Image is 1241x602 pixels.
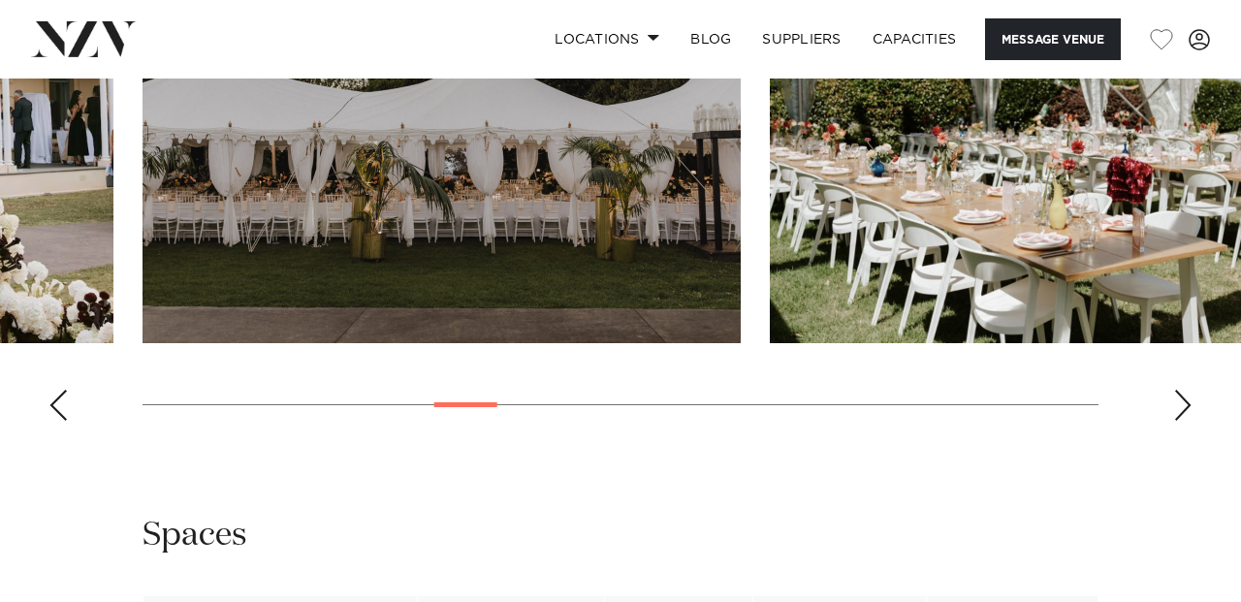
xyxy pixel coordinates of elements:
a: SUPPLIERS [747,18,856,60]
a: Locations [539,18,675,60]
h2: Spaces [143,514,247,557]
img: nzv-logo.png [31,21,137,56]
button: Message Venue [985,18,1121,60]
a: BLOG [675,18,747,60]
a: Capacities [857,18,972,60]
